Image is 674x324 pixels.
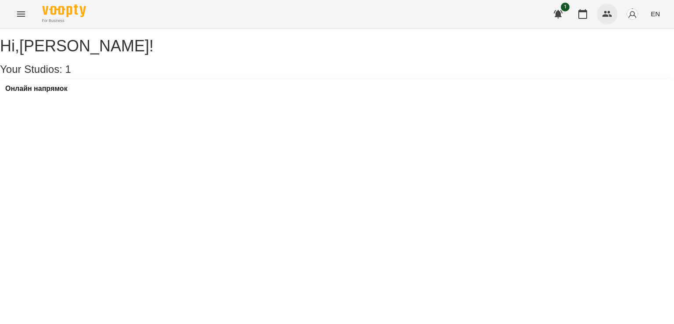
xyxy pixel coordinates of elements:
[42,4,86,17] img: Voopty Logo
[651,9,660,18] span: EN
[626,8,638,20] img: avatar_s.png
[42,18,86,24] span: For Business
[647,6,663,22] button: EN
[561,3,570,11] span: 1
[65,63,71,75] span: 1
[5,85,68,93] a: Онлайн напрямок
[11,4,32,25] button: Menu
